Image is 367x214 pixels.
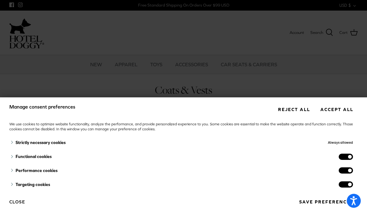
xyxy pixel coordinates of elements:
div: We use cookies to optimize website functionality, analyze the performance, and provide personaliz... [9,122,358,132]
div: Targeting cookies [9,178,250,192]
span: Always allowed [328,141,353,144]
div: Strictly necessary cookies [9,136,250,150]
div: Functional cookies [9,150,250,164]
button: Save preferences [295,196,358,208]
label: performance cookies [339,167,353,174]
span: Manage consent preferences [9,104,75,109]
div: Performance cookies [9,164,250,178]
button: Accept all [316,104,358,115]
button: Close [9,197,25,207]
label: targeting cookies [339,181,353,188]
button: Reject all [273,104,314,115]
div: Always allowed [250,136,353,150]
label: functionality cookies [339,154,353,160]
